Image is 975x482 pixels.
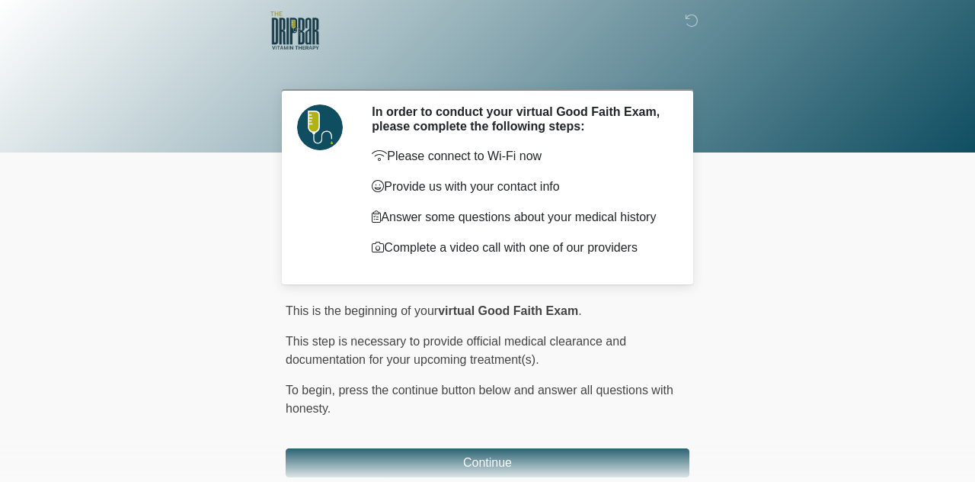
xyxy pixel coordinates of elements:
[286,384,338,397] span: To begin,
[286,304,438,317] span: This is the beginning of your
[578,304,581,317] span: .
[286,384,673,415] span: press the continue button below and answer all questions with honesty.
[274,55,701,83] h1: ‎ ‎ ‎
[372,178,667,196] p: Provide us with your contact info
[372,239,667,257] p: Complete a video call with one of our providers
[270,11,319,50] img: The DRIPBaR Lee Summit Logo
[286,448,689,477] button: Continue
[372,208,667,227] p: Answer some questions about your medical history
[372,147,667,165] p: Please connect to Wi-Fi now
[438,304,578,317] strong: virtual Good Faith Exam
[286,335,626,366] span: This step is necessary to provide official medical clearance and documentation for your upcoming ...
[372,104,667,133] h2: In order to conduct your virtual Good Faith Exam, please complete the following steps:
[297,104,343,150] img: Agent Avatar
